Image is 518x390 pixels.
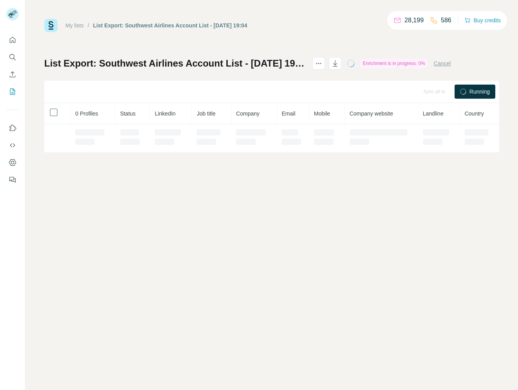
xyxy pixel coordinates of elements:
div: List Export: Southwest Airlines Account List - [DATE] 19:04 [93,22,247,29]
span: Company website [350,110,393,117]
span: 0 Profiles [75,110,98,117]
p: 586 [441,16,451,25]
a: My lists [65,22,84,29]
span: Email [282,110,295,117]
button: My lists [6,85,19,99]
li: / [88,22,89,29]
span: Running [469,88,490,96]
button: Cancel [434,60,451,67]
button: Enrich CSV [6,67,19,81]
span: Country [465,110,484,117]
span: Company [236,110,260,117]
button: Dashboard [6,155,19,170]
span: Mobile [314,110,330,117]
h1: List Export: Southwest Airlines Account List - [DATE] 19:04 [44,57,305,70]
span: Landline [423,110,444,117]
span: Job title [197,110,215,117]
button: Feedback [6,173,19,187]
button: actions [312,57,325,70]
span: LinkedIn [155,110,175,117]
button: Quick start [6,33,19,47]
button: Use Surfe API [6,138,19,152]
p: 28,199 [404,16,424,25]
div: Enrichment is in progress: 0% [360,59,427,68]
span: Status [120,110,136,117]
img: Surfe Logo [44,19,58,32]
button: Search [6,50,19,64]
button: Use Surfe on LinkedIn [6,121,19,135]
button: Buy credits [464,15,501,26]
